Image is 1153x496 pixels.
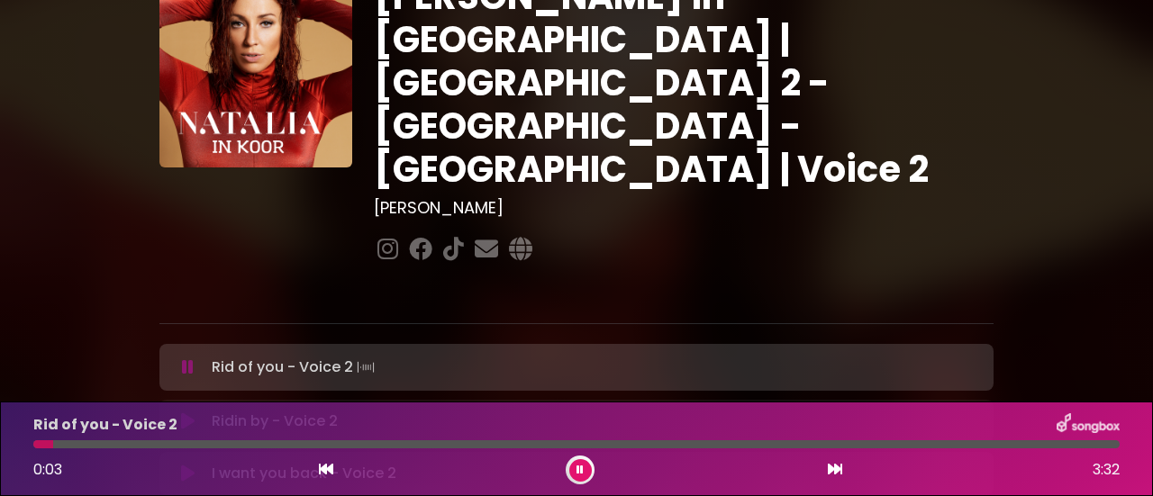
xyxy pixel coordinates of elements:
span: 0:03 [33,459,62,480]
p: Rid of you - Voice 2 [33,414,177,436]
h3: [PERSON_NAME] [374,198,994,218]
img: songbox-logo-white.png [1057,413,1120,437]
p: Rid of you - Voice 2 [212,355,378,380]
span: 3:32 [1093,459,1120,481]
img: waveform4.gif [353,355,378,380]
